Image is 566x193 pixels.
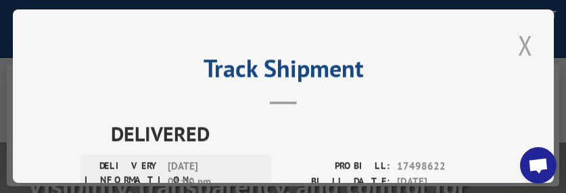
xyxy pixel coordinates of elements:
h2: Track Shipment [80,59,486,84]
span: 17498622 [397,159,486,174]
button: Close modal [514,26,537,63]
label: PROBILL: [283,159,390,174]
span: [DATE] [397,174,486,190]
a: Open chat [520,147,557,184]
label: BILL DATE: [283,174,390,190]
span: DELIVERED [111,118,486,148]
